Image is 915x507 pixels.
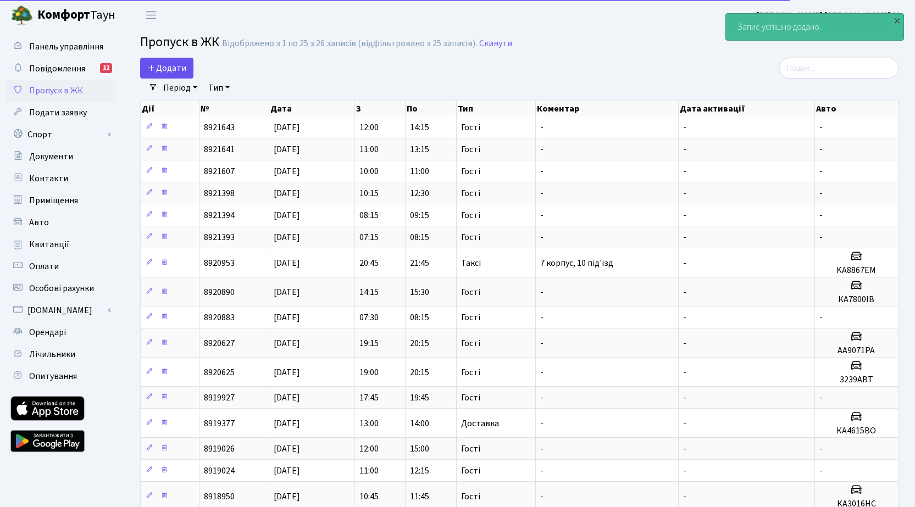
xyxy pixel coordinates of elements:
[819,265,894,276] h5: KA8867EM
[410,417,429,430] span: 14:00
[5,365,115,387] a: Опитування
[410,366,429,378] span: 20:15
[819,209,823,221] span: -
[683,143,686,155] span: -
[29,107,87,119] span: Подати заявку
[5,80,115,102] a: Пропуск в ЖК
[410,337,429,349] span: 20:15
[37,6,90,24] b: Комфорт
[29,85,83,97] span: Пропуск в ЖК
[461,288,480,297] span: Гості
[779,58,899,79] input: Пошук...
[819,187,823,199] span: -
[204,337,235,349] span: 8920627
[5,233,115,255] a: Квитанції
[683,187,686,199] span: -
[461,123,480,132] span: Гості
[204,311,235,324] span: 8920883
[410,311,429,324] span: 08:15
[274,337,300,349] span: [DATE]
[359,465,379,477] span: 11:00
[37,6,115,25] span: Таун
[274,465,300,477] span: [DATE]
[410,165,429,177] span: 11:00
[540,209,544,221] span: -
[540,231,544,243] span: -
[5,58,115,80] a: Повідомлення12
[204,465,235,477] span: 8919024
[540,311,544,324] span: -
[159,79,202,97] a: Період
[5,146,115,168] a: Документи
[29,260,59,272] span: Оплати
[359,366,379,378] span: 19:00
[679,101,815,116] th: Дата активації
[204,443,235,455] span: 8919026
[204,417,235,430] span: 8919377
[274,231,300,243] span: [DATE]
[29,172,68,185] span: Контакти
[540,165,544,177] span: -
[274,311,300,324] span: [DATE]
[204,257,235,269] span: 8920953
[5,102,115,124] a: Подати заявку
[29,151,73,163] span: Документи
[540,337,544,349] span: -
[29,348,75,360] span: Лічильники
[410,209,429,221] span: 09:15
[410,121,429,133] span: 14:15
[274,366,300,378] span: [DATE]
[204,143,235,155] span: 8921641
[461,313,480,322] span: Гості
[461,339,480,348] span: Гості
[29,326,66,338] span: Орендарі
[461,466,480,475] span: Гості
[461,167,480,176] span: Гості
[683,286,686,298] span: -
[29,238,69,250] span: Квитанції
[355,101,406,116] th: З
[683,443,686,455] span: -
[540,491,544,503] span: -
[204,366,235,378] span: 8920625
[5,124,115,146] a: Спорт
[819,375,894,385] h5: 3239АВТ
[274,209,300,221] span: [DATE]
[457,101,536,116] th: Тип
[756,9,902,22] a: [PERSON_NAME] [PERSON_NAME] М.
[410,443,429,455] span: 15:00
[29,370,77,382] span: Опитування
[137,6,165,24] button: Переключити навігацію
[147,62,186,74] span: Додати
[359,311,379,324] span: 07:30
[461,393,480,402] span: Гості
[11,4,33,26] img: logo.png
[274,443,300,455] span: [DATE]
[819,294,894,305] h5: КА7800ІВ
[819,346,894,356] h5: AA9071PA
[359,209,379,221] span: 08:15
[204,491,235,503] span: 8918950
[819,165,823,177] span: -
[461,419,499,428] span: Доставка
[5,277,115,299] a: Особові рахунки
[540,465,544,477] span: -
[359,337,379,349] span: 19:15
[756,9,902,21] b: [PERSON_NAME] [PERSON_NAME] М.
[5,255,115,277] a: Оплати
[410,257,429,269] span: 21:45
[410,231,429,243] span: 08:15
[410,286,429,298] span: 15:30
[540,286,544,298] span: -
[819,143,823,155] span: -
[683,121,686,133] span: -
[683,337,686,349] span: -
[359,286,379,298] span: 14:15
[29,194,78,207] span: Приміщення
[204,209,235,221] span: 8921394
[406,101,457,116] th: По
[819,121,823,133] span: -
[683,209,686,221] span: -
[5,36,115,58] a: Панель управління
[359,187,379,199] span: 10:15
